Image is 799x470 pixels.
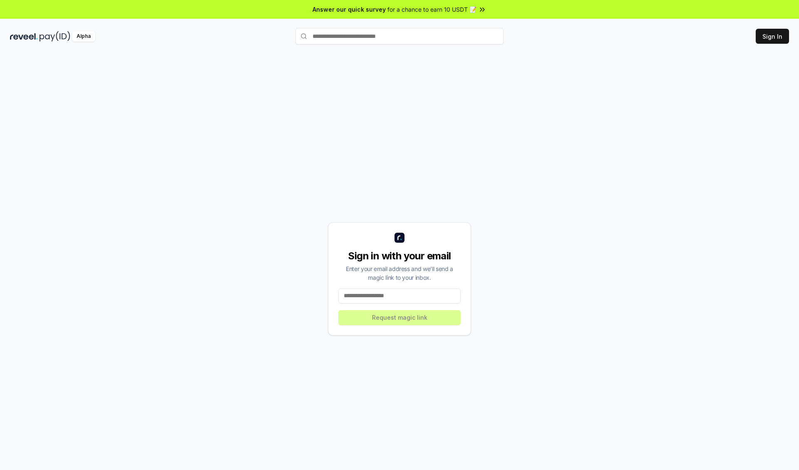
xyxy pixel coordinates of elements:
img: logo_small [395,233,404,243]
div: Sign in with your email [338,249,461,263]
img: reveel_dark [10,31,38,42]
div: Alpha [72,31,95,42]
div: Enter your email address and we’ll send a magic link to your inbox. [338,264,461,282]
button: Sign In [756,29,789,44]
span: Answer our quick survey [313,5,386,14]
img: pay_id [40,31,70,42]
span: for a chance to earn 10 USDT 📝 [387,5,476,14]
